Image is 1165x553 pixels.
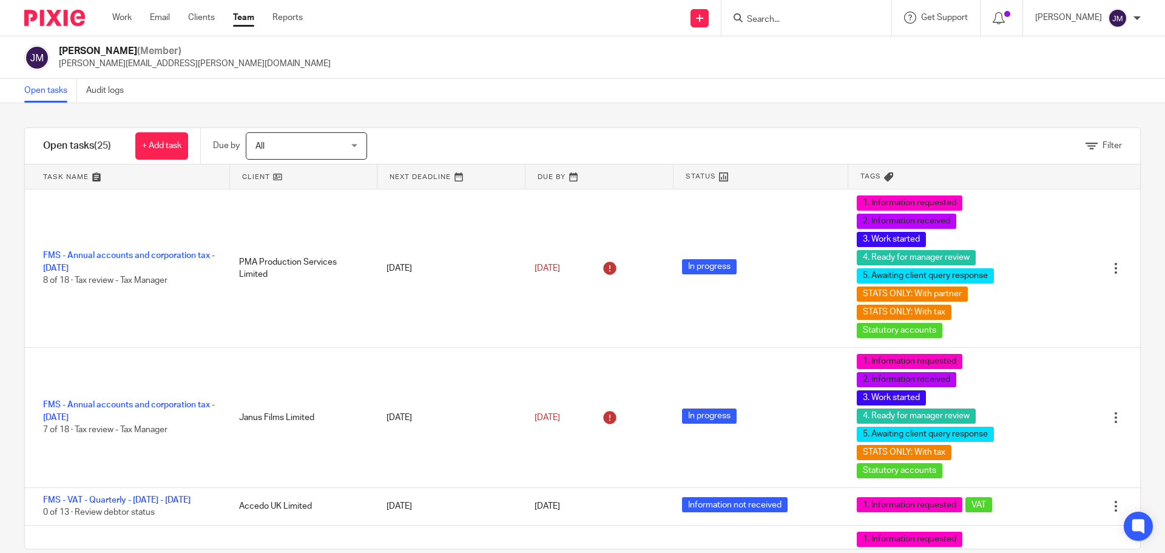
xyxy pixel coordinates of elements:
[857,354,962,369] span: 1. Information requested
[857,445,951,460] span: STATS ONLY: With tax
[43,251,215,272] a: FMS - Annual accounts and corporation tax - [DATE]
[857,409,976,424] span: 4. Ready for manager review
[746,15,855,25] input: Search
[535,502,560,511] span: [DATE]
[43,426,167,434] span: 7 of 18 · Tax review - Tax Manager
[86,79,133,103] a: Audit logs
[24,10,85,26] img: Pixie
[686,171,716,182] span: Status
[857,497,962,512] span: 1. Information requested
[857,372,956,387] span: 2. Information received
[682,497,788,512] span: Information not received
[860,171,881,182] span: Tags
[374,494,522,518] div: [DATE]
[1108,8,1127,28] img: svg%3E
[921,13,968,22] span: Get Support
[255,142,265,151] span: All
[43,496,191,504] a: FMS - VAT - Quarterly - [DATE] - [DATE]
[112,12,132,24] a: Work
[535,264,560,273] span: [DATE]
[227,250,374,287] div: PMA Production Services Limited
[227,405,374,430] div: Janus Films Limited
[94,141,111,151] span: (25)
[1035,12,1102,24] p: [PERSON_NAME]
[59,45,331,58] h2: [PERSON_NAME]
[374,256,522,280] div: [DATE]
[188,12,215,24] a: Clients
[857,305,951,320] span: STATS ONLY: With tax
[227,494,374,518] div: Accedo UK Limited
[24,45,50,70] img: svg%3E
[150,12,170,24] a: Email
[59,58,331,70] p: [PERSON_NAME][EMAIL_ADDRESS][PERSON_NAME][DOMAIN_NAME]
[857,427,994,442] span: 5. Awaiting client query response
[24,79,77,103] a: Open tasks
[857,214,956,229] span: 2. Information received
[857,250,976,265] span: 4. Ready for manager review
[233,12,254,24] a: Team
[43,140,111,152] h1: Open tasks
[857,287,968,302] span: STATS ONLY: With partner
[272,12,303,24] a: Reports
[43,276,167,285] span: 8 of 18 · Tax review - Tax Manager
[1103,141,1122,150] span: Filter
[43,509,155,517] span: 0 of 13 · Review debtor status
[857,195,962,211] span: 1. Information requested
[857,268,994,283] span: 5. Awaiting client query response
[857,323,942,338] span: Statutory accounts
[965,497,992,512] span: VAT
[682,409,737,424] span: In progress
[857,532,962,547] span: 1. Information requested
[213,140,240,152] p: Due by
[857,232,926,247] span: 3. Work started
[857,463,942,478] span: Statutory accounts
[682,259,737,274] span: In progress
[374,405,522,430] div: [DATE]
[137,46,181,56] span: (Member)
[535,413,560,422] span: [DATE]
[857,390,926,405] span: 3. Work started
[43,401,215,421] a: FMS - Annual accounts and corporation tax - [DATE]
[135,132,188,160] a: + Add task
